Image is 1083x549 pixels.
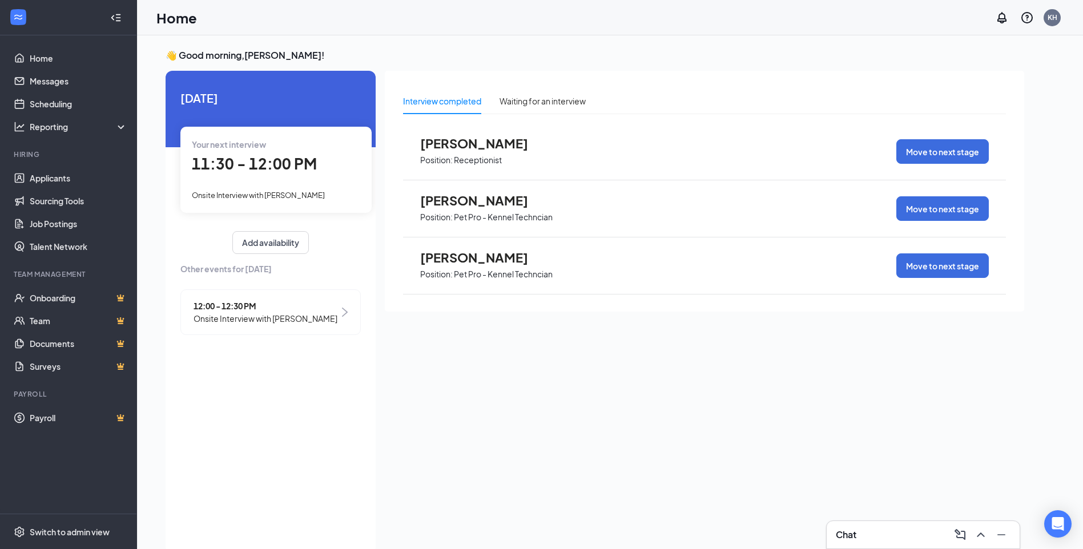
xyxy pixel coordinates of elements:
[192,154,317,173] span: 11:30 - 12:00 PM
[19,136,163,182] p: Please watch this 2-minute video to review the warning signs from the recent phishing email so th...
[420,155,453,165] p: Position:
[896,253,989,278] button: Move to next stage
[24,8,111,19] div: NVA CyberSecurity
[500,95,586,107] div: Waiting for an interview
[166,49,1024,62] h3: 👋 Good morning, [PERSON_NAME] !
[992,526,1010,544] button: Minimize
[420,212,453,223] p: Position:
[14,526,25,538] svg: Settings
[14,150,125,159] div: Hiring
[30,355,127,378] a: SurveysCrown
[972,526,990,544] button: ChevronUp
[30,167,127,189] a: Applicants
[1048,13,1057,22] div: KH
[110,12,122,23] svg: Collapse
[14,269,125,279] div: Team Management
[19,53,163,98] p: Phishing is getting sophisticated, with red flags less apparent. Any email that is suspicious, SP...
[156,8,197,27] h1: Home
[420,136,546,151] span: [PERSON_NAME]
[30,235,127,258] a: Talent Network
[30,92,127,115] a: Scheduling
[114,203,174,224] button: Watch Video
[14,121,25,132] svg: Analysis
[30,70,127,92] a: Messages
[29,80,70,89] strong: REPORTED
[454,155,502,165] p: Receptionist
[420,269,453,280] p: Position:
[454,269,553,280] p: Pet Pro - Kennel Techncian
[30,406,127,429] a: PayrollCrown
[8,8,19,19] img: 1755887412032553598.png
[30,121,128,132] div: Reporting
[420,193,546,208] span: [PERSON_NAME]
[403,95,481,107] div: Interview completed
[180,89,361,107] span: [DATE]
[836,528,856,541] h3: Chat
[180,263,361,275] span: Other events for [DATE]
[110,231,174,251] button: Watch it later
[192,191,325,200] span: Onsite Interview with [PERSON_NAME]
[995,11,1009,25] svg: Notifications
[30,286,127,309] a: OnboardingCrown
[13,11,24,23] svg: WorkstreamLogo
[953,528,967,542] svg: ComposeMessage
[1044,510,1072,538] div: Open Intercom Messenger
[896,139,989,164] button: Move to next stage
[454,212,553,223] p: Pet Pro - Kennel Techncian
[14,389,125,399] div: Payroll
[896,196,989,221] button: Move to next stage
[974,528,988,542] svg: ChevronUp
[420,250,546,265] span: [PERSON_NAME]
[232,231,309,254] button: Add availability
[30,47,127,70] a: Home
[194,312,337,325] span: Onsite Interview with [PERSON_NAME]
[1,1,24,24] img: 1755887412032553598.png
[194,300,337,312] span: 12:00 - 12:30 PM
[192,139,266,150] span: Your next interview
[30,332,127,355] a: DocumentsCrown
[951,526,969,544] button: ComposeMessage
[30,526,110,538] div: Switch to admin view
[30,309,127,332] a: TeamCrown
[995,528,1008,542] svg: Minimize
[30,189,127,212] a: Sourcing Tools
[1020,11,1034,25] svg: QuestionInfo
[30,212,127,235] a: Job Postings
